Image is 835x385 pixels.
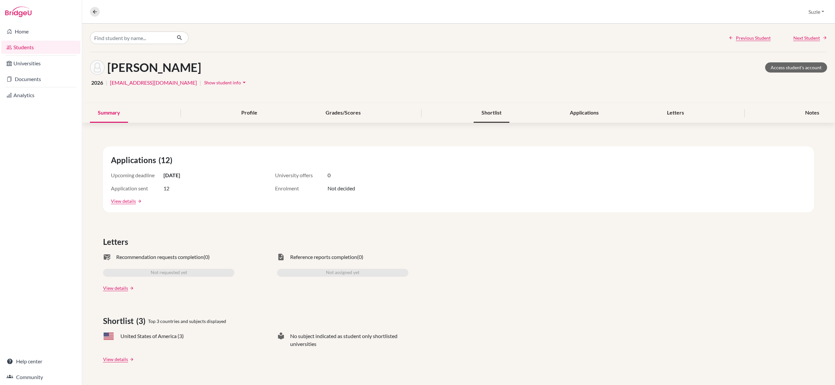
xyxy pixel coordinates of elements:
[204,77,248,88] button: Show student infoarrow_drop_down
[148,318,226,325] span: Top 3 countries and subjects displayed
[103,356,128,363] a: View details
[290,332,408,348] span: No subject indicated as student only shortlisted universities
[326,269,359,277] span: Not assigned yet
[128,357,134,362] a: arrow_forward
[805,6,827,18] button: Suzie
[103,332,114,340] span: US
[474,103,509,123] div: Shortlist
[290,253,357,261] span: Reference reports completion
[1,371,80,384] a: Community
[106,79,107,87] span: |
[793,34,820,41] span: Next Student
[204,80,241,85] span: Show student info
[110,79,197,87] a: [EMAIL_ADDRESS][DOMAIN_NAME]
[90,32,171,44] input: Find student by name...
[736,34,771,41] span: Previous Student
[103,285,128,291] a: View details
[233,103,265,123] div: Profile
[107,60,201,75] h1: [PERSON_NAME]
[793,34,827,41] a: Next Student
[159,154,175,166] span: (12)
[163,171,180,179] span: [DATE]
[90,103,128,123] div: Summary
[116,253,203,261] span: Recommendation requests completion
[277,253,285,261] span: task
[136,315,148,327] span: (3)
[5,7,32,17] img: Bridge-U
[729,34,771,41] a: Previous Student
[1,355,80,368] a: Help center
[1,41,80,54] a: Students
[111,184,163,192] span: Application sent
[111,198,136,204] a: View details
[275,171,328,179] span: University offers
[328,184,355,192] span: Not decided
[357,253,363,261] span: (0)
[1,57,80,70] a: Universities
[659,103,692,123] div: Letters
[136,199,142,203] a: arrow_forward
[103,315,136,327] span: Shortlist
[241,79,247,86] i: arrow_drop_down
[90,60,105,75] img: Eunchan Shin's avatar
[275,184,328,192] span: Enrolment
[103,253,111,261] span: mark_email_read
[1,25,80,38] a: Home
[111,154,159,166] span: Applications
[120,332,184,340] span: United States of America (3)
[1,89,80,102] a: Analytics
[163,184,169,192] span: 12
[200,79,201,87] span: |
[318,103,369,123] div: Grades/Scores
[128,286,134,290] a: arrow_forward
[562,103,607,123] div: Applications
[765,62,827,73] a: Access student's account
[111,171,163,179] span: Upcoming deadline
[797,103,827,123] div: Notes
[91,79,103,87] span: 2026
[1,73,80,86] a: Documents
[203,253,210,261] span: (0)
[103,236,131,248] span: Letters
[151,269,187,277] span: Not requested yet
[328,171,331,179] span: 0
[277,332,285,348] span: local_library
